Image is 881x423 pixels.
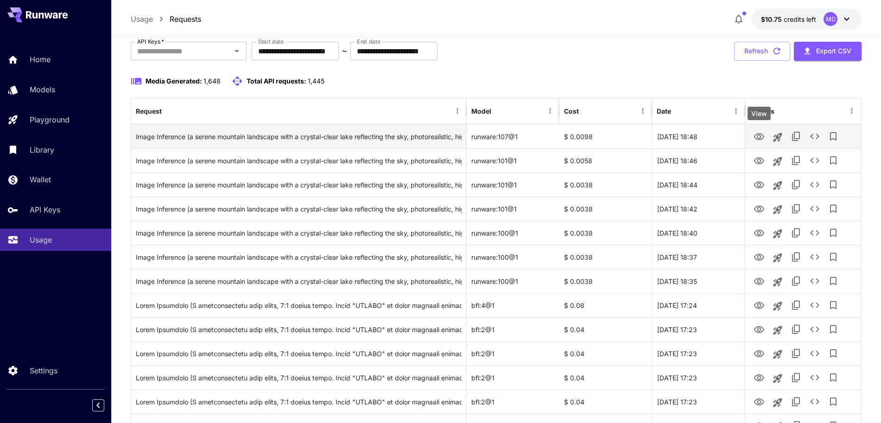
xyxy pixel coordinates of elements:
div: View [748,107,771,120]
div: $ 0.0038 [559,269,652,293]
button: Launch in playground [768,345,787,364]
div: 01 Oct, 2025 18:42 [652,197,745,221]
div: MD [824,12,837,26]
button: Menu [451,104,464,117]
div: $ 0.0038 [559,173,652,197]
button: Copy TaskUUID [787,248,805,266]
button: Add to library [824,224,843,242]
div: $ 0.0058 [559,148,652,173]
button: View [750,368,768,387]
button: Copy TaskUUID [787,296,805,314]
p: Wallet [30,174,51,185]
div: Click to copy prompt [136,390,462,414]
button: See details [805,320,824,339]
button: Add to library [824,368,843,387]
p: Models [30,84,55,95]
button: Copy TaskUUID [787,199,805,218]
div: Click to copy prompt [136,269,462,293]
button: Copy TaskUUID [787,224,805,242]
button: Add to library [824,392,843,411]
div: 01 Oct, 2025 18:48 [652,124,745,148]
div: Click to copy prompt [136,366,462,390]
button: Copy TaskUUID [787,320,805,339]
button: Launch in playground [768,273,787,291]
button: Add to library [824,296,843,314]
div: $ 0.0098 [559,124,652,148]
button: See details [805,392,824,411]
div: 01 Oct, 2025 18:35 [652,269,745,293]
div: $ 0.08 [559,293,652,317]
button: Add to library [824,320,843,339]
div: 01 Oct, 2025 17:23 [652,365,745,390]
button: Launch in playground [768,249,787,267]
div: Request [136,107,162,115]
button: See details [805,296,824,314]
div: Click to copy prompt [136,342,462,365]
button: View [750,344,768,363]
label: End date [357,38,380,45]
button: Export CSV [794,42,862,61]
button: Launch in playground [768,369,787,388]
div: bfl:2@1 [467,390,559,414]
div: 01 Oct, 2025 18:37 [652,245,745,269]
button: View [750,223,768,242]
div: 01 Oct, 2025 17:23 [652,317,745,341]
button: Copy TaskUUID [787,175,805,194]
button: Menu [729,104,742,117]
span: $10.75 [761,15,784,23]
button: Menu [544,104,557,117]
button: Sort [163,104,176,117]
div: $ 0.04 [559,341,652,365]
div: Click to copy prompt [136,149,462,173]
button: Launch in playground [768,176,787,195]
div: Click to copy prompt [136,221,462,245]
p: Playground [30,114,70,125]
button: Add to library [824,344,843,363]
div: runware:101@1 [467,197,559,221]
button: Menu [845,104,858,117]
button: Sort [580,104,593,117]
button: Launch in playground [768,200,787,219]
div: bfl:2@1 [467,365,559,390]
span: Media Generated: [146,77,202,85]
div: 01 Oct, 2025 18:46 [652,148,745,173]
a: Requests [170,13,201,25]
div: 01 Oct, 2025 18:40 [652,221,745,245]
div: Click to copy prompt [136,245,462,269]
button: See details [805,248,824,266]
button: View [750,127,768,146]
button: View [750,247,768,266]
div: runware:100@1 [467,221,559,245]
button: Copy TaskUUID [787,272,805,290]
div: Collapse sidebar [99,397,111,414]
div: bfl:2@1 [467,317,559,341]
div: Click to copy prompt [136,197,462,221]
div: runware:107@1 [467,124,559,148]
button: Open [230,45,243,58]
div: runware:100@1 [467,245,559,269]
button: Launch in playground [768,297,787,315]
button: View [750,175,768,194]
div: 01 Oct, 2025 18:44 [652,173,745,197]
div: 01 Oct, 2025 17:24 [652,293,745,317]
button: View [750,271,768,290]
label: Start date [258,38,284,45]
button: See details [805,272,824,290]
button: See details [805,368,824,387]
span: 1,445 [308,77,324,85]
button: See details [805,175,824,194]
div: $ 0.0038 [559,245,652,269]
span: credits left [784,15,816,23]
button: Add to library [824,199,843,218]
div: $ 0.04 [559,365,652,390]
button: See details [805,199,824,218]
a: Usage [131,13,153,25]
button: Copy TaskUUID [787,392,805,411]
div: runware:101@1 [467,173,559,197]
button: Copy TaskUUID [787,368,805,387]
div: $ 0.0038 [559,197,652,221]
button: Copy TaskUUID [787,127,805,146]
button: Sort [492,104,505,117]
button: Add to library [824,272,843,290]
button: Copy TaskUUID [787,151,805,170]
